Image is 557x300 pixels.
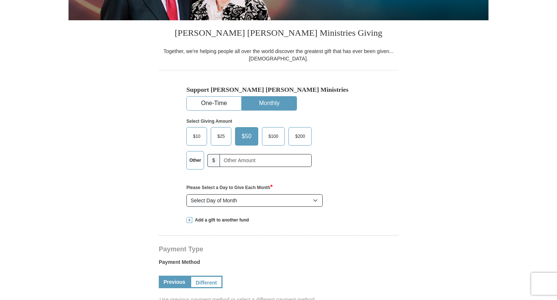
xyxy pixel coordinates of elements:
h4: Payment Type [159,246,398,252]
span: $10 [189,131,204,142]
strong: Please Select a Day to Give Each Month [186,185,273,190]
span: Add a gift to another fund [192,217,249,223]
span: $25 [214,131,228,142]
button: One-Time [187,97,241,110]
button: Monthly [242,97,297,110]
span: $ [207,154,220,167]
input: Other Amount [220,154,312,167]
h5: Support [PERSON_NAME] [PERSON_NAME] Ministries [186,86,371,94]
span: $200 [291,131,309,142]
span: $50 [238,131,255,142]
h3: [PERSON_NAME] [PERSON_NAME] Ministries Giving [159,20,398,48]
a: Different [190,276,223,288]
strong: Select Giving Amount [186,119,232,124]
label: Payment Method [159,258,398,269]
span: $100 [265,131,282,142]
div: Together, we're helping people all over the world discover the greatest gift that has ever been g... [159,48,398,62]
a: Previous [159,276,190,288]
label: Other [187,151,204,169]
